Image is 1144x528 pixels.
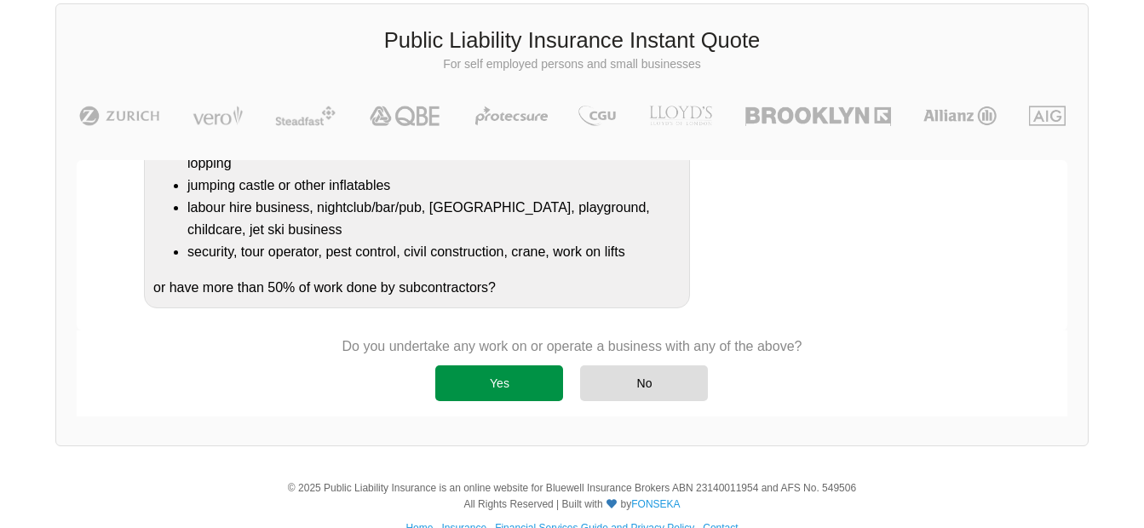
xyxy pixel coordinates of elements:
[469,106,555,126] img: Protecsure | Public Liability Insurance
[187,175,681,197] li: jumping castle or other inflatables
[187,197,681,241] li: labour hire business, nightclub/bar/pub, [GEOGRAPHIC_DATA], playground, childcare, jet ski business
[435,365,563,401] div: Yes
[640,106,721,126] img: LLOYD's | Public Liability Insurance
[1022,106,1072,126] img: AIG | Public Liability Insurance
[185,106,250,126] img: Vero | Public Liability Insurance
[69,26,1075,56] h3: Public Liability Insurance Instant Quote
[69,56,1075,73] p: For self employed persons and small businesses
[580,365,708,401] div: No
[72,106,168,126] img: Zurich | Public Liability Insurance
[915,106,1005,126] img: Allianz | Public Liability Insurance
[359,106,451,126] img: QBE | Public Liability Insurance
[342,337,802,356] p: Do you undertake any work on or operate a business with any of the above?
[739,106,898,126] img: Brooklyn | Public Liability Insurance
[268,106,343,126] img: Steadfast | Public Liability Insurance
[572,106,623,126] img: CGU | Public Liability Insurance
[631,498,680,510] a: FONSEKA
[187,241,681,263] li: security, tour operator, pest control, civil construction, crane, work on lifts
